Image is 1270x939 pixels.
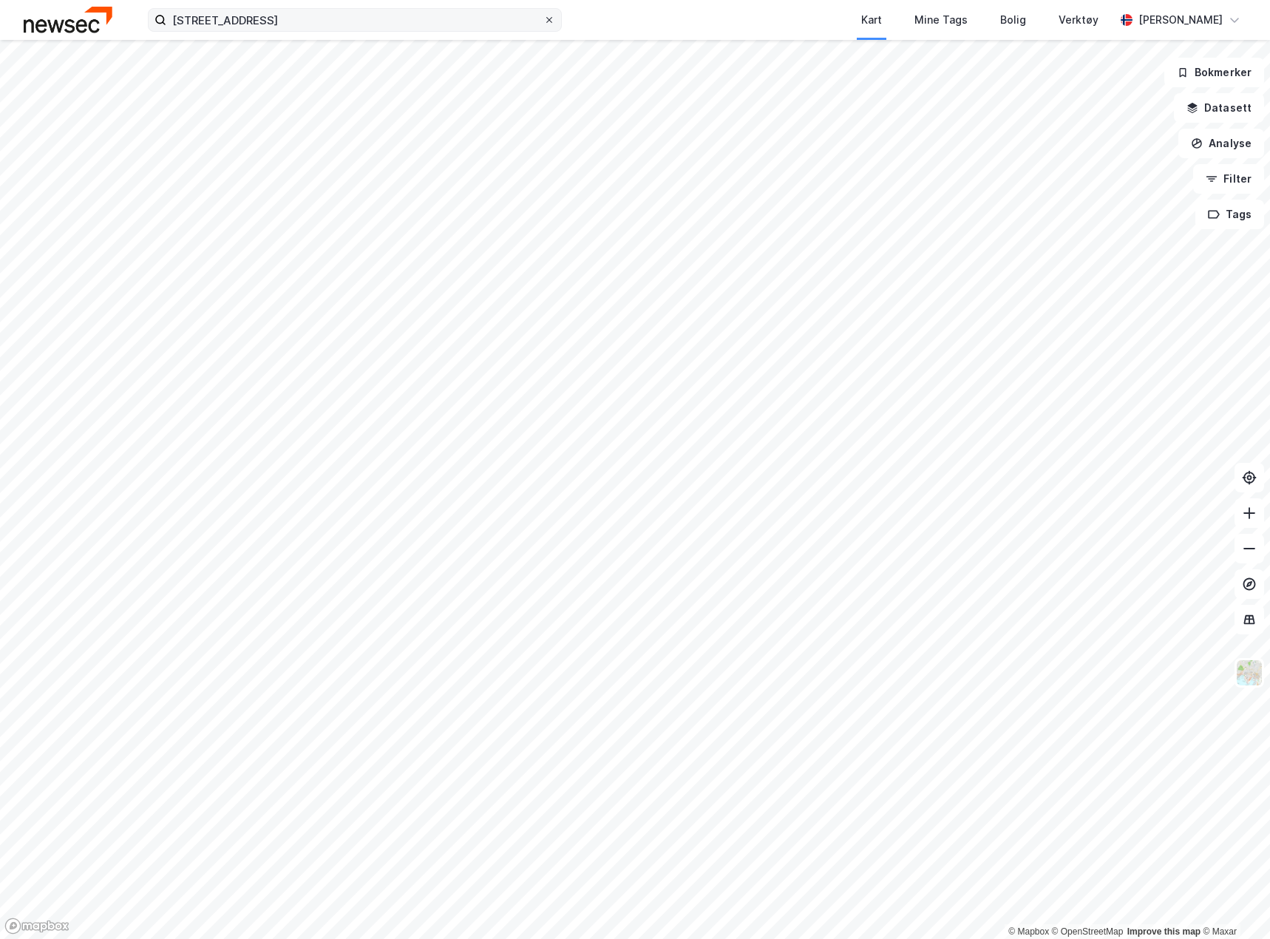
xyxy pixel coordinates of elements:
div: Verktøy [1059,11,1098,29]
button: Tags [1195,200,1264,229]
a: Mapbox homepage [4,918,69,935]
div: [PERSON_NAME] [1138,11,1223,29]
img: newsec-logo.f6e21ccffca1b3a03d2d.png [24,7,112,33]
iframe: Chat Widget [1196,868,1270,939]
button: Bokmerker [1164,58,1264,87]
div: Mine Tags [914,11,968,29]
a: OpenStreetMap [1052,926,1124,937]
button: Analyse [1178,129,1264,158]
div: Bolig [1000,11,1026,29]
img: Z [1235,659,1263,687]
a: Improve this map [1127,926,1201,937]
input: Søk på adresse, matrikkel, gårdeiere, leietakere eller personer [166,9,543,31]
a: Mapbox [1008,926,1049,937]
button: Datasett [1174,93,1264,123]
button: Filter [1193,164,1264,194]
div: Kart [861,11,882,29]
